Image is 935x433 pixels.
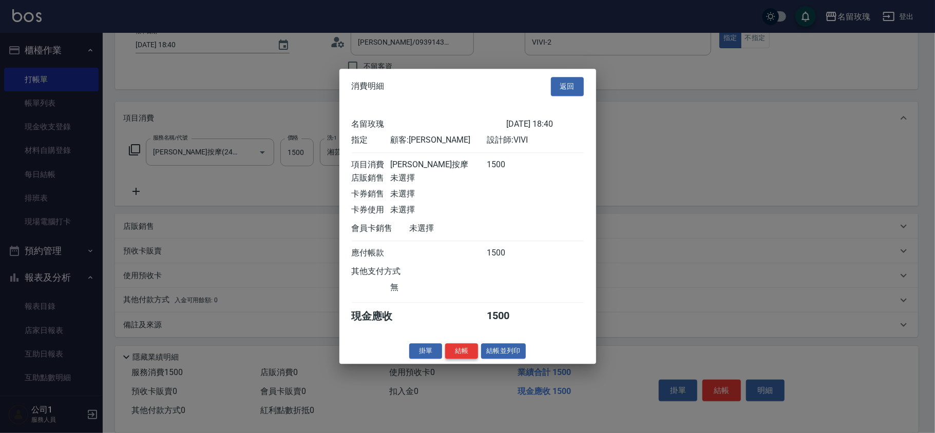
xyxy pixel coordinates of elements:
[487,309,525,323] div: 1500
[352,223,410,234] div: 會員卡銷售
[352,189,390,200] div: 卡券銷售
[352,266,429,277] div: 其他支付方式
[390,189,487,200] div: 未選擇
[352,205,390,215] div: 卡券使用
[445,343,478,359] button: 結帳
[487,135,583,146] div: 設計師: VIVI
[390,282,487,293] div: 無
[352,173,390,184] div: 店販銷售
[487,248,525,259] div: 1500
[487,160,525,170] div: 1500
[390,205,487,215] div: 未選擇
[352,248,390,259] div: 應付帳款
[390,173,487,184] div: 未選擇
[410,223,506,234] div: 未選擇
[352,160,390,170] div: 項目消費
[390,160,487,170] div: [PERSON_NAME]按摩
[352,309,410,323] div: 現金應收
[352,135,390,146] div: 指定
[352,82,385,92] span: 消費明細
[506,119,584,130] div: [DATE] 18:40
[352,119,506,130] div: 名留玫瑰
[409,343,442,359] button: 掛單
[481,343,526,359] button: 結帳並列印
[390,135,487,146] div: 顧客: [PERSON_NAME]
[551,77,584,96] button: 返回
